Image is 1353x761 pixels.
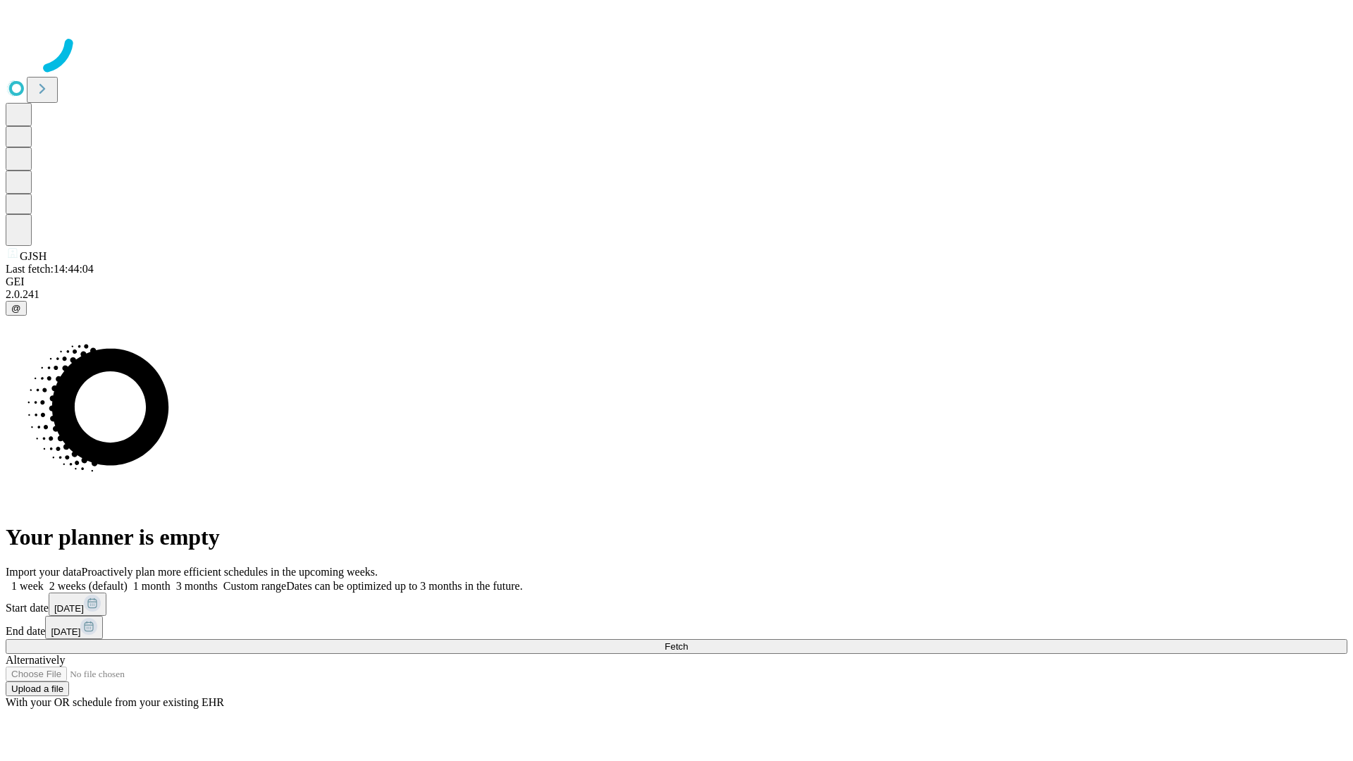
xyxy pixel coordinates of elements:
[133,580,171,592] span: 1 month
[6,288,1347,301] div: 2.0.241
[49,580,128,592] span: 2 weeks (default)
[11,580,44,592] span: 1 week
[6,276,1347,288] div: GEI
[6,616,1347,639] div: End date
[6,566,82,578] span: Import your data
[54,603,84,614] span: [DATE]
[176,580,218,592] span: 3 months
[223,580,286,592] span: Custom range
[6,524,1347,550] h1: Your planner is empty
[11,303,21,314] span: @
[82,566,378,578] span: Proactively plan more efficient schedules in the upcoming weeks.
[665,641,688,652] span: Fetch
[286,580,522,592] span: Dates can be optimized up to 3 months in the future.
[6,696,224,708] span: With your OR schedule from your existing EHR
[6,263,94,275] span: Last fetch: 14:44:04
[49,593,106,616] button: [DATE]
[6,681,69,696] button: Upload a file
[20,250,47,262] span: GJSH
[6,639,1347,654] button: Fetch
[6,654,65,666] span: Alternatively
[45,616,103,639] button: [DATE]
[51,626,80,637] span: [DATE]
[6,593,1347,616] div: Start date
[6,301,27,316] button: @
